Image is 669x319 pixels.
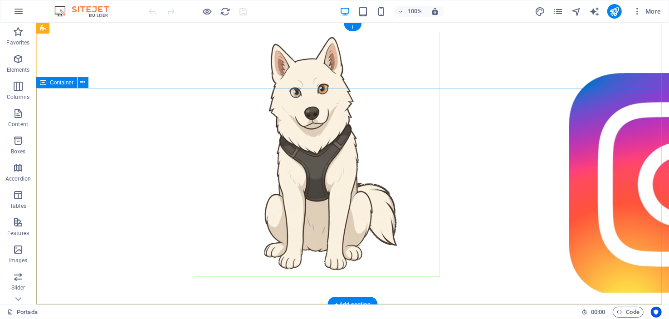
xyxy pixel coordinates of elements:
p: Tables [10,202,26,210]
i: Design (Ctrl+Alt+Y) [535,6,545,17]
span: : [597,309,599,315]
span: Container [50,80,73,85]
span: 00 00 [591,307,605,318]
i: Publish [609,6,620,17]
h6: Session time [581,307,606,318]
h6: 100% [407,6,422,17]
p: Features [7,230,29,237]
button: publish [607,4,622,19]
p: Slider [11,284,25,291]
button: navigator [571,6,582,17]
p: Accordion [5,175,31,182]
span: More [633,7,661,16]
button: pages [553,6,564,17]
p: Boxes [11,148,26,155]
button: Usercentrics [651,307,662,318]
i: On resize automatically adjust zoom level to fit chosen device. [431,7,439,15]
button: More [629,4,665,19]
div: + [344,23,361,31]
span: Code [617,307,640,318]
img: Editor Logo [52,6,120,17]
button: 100% [394,6,426,17]
button: design [535,6,546,17]
button: text_generator [589,6,600,17]
i: Navigator [571,6,581,17]
i: AI Writer [589,6,600,17]
button: reload [220,6,231,17]
button: Click here to leave preview mode and continue editing [202,6,213,17]
p: Favorites [6,39,29,46]
a: Click to cancel selection. Double-click to open Pages [7,307,38,318]
div: + Add section [327,297,378,312]
p: Images [9,257,28,264]
i: Reload page [220,6,231,17]
p: Elements [7,66,30,74]
i: Pages (Ctrl+Alt+S) [553,6,563,17]
p: Columns [7,93,29,101]
p: Content [8,121,28,128]
button: Code [613,307,644,318]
